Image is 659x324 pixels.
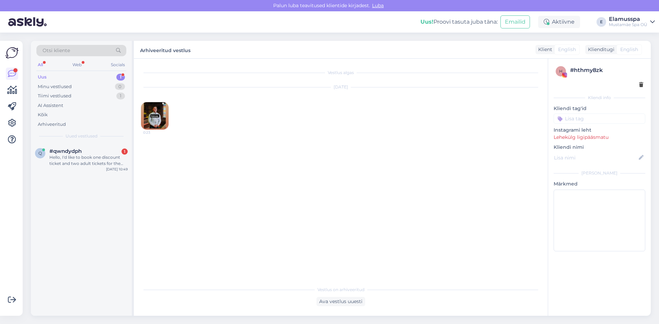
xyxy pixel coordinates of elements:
p: Kliendi tag'id [554,105,645,112]
b: Uus! [420,19,433,25]
div: 0 [115,83,125,90]
div: Arhiveeritud [38,121,66,128]
span: Otsi kliente [43,47,70,54]
div: Web [71,60,83,69]
div: Aktiivne [538,16,580,28]
span: Luba [370,2,386,9]
div: Tiimi vestlused [38,93,71,99]
div: AI Assistent [38,102,63,109]
div: [DATE] [141,84,541,90]
span: Vestlus on arhiveeritud [317,287,365,293]
div: Klienditugi [585,46,614,53]
div: Hello, I'd like to book one discount ticket and two adult tickets for the spa from 10:00 - 14:00 ... [49,154,128,167]
div: Proovi tasuta juba täna: [420,18,498,26]
p: Lehekülg ligipääsmatu [554,134,645,141]
div: E [597,17,606,27]
div: All [36,60,44,69]
label: Arhiveeritud vestlus [140,45,190,54]
input: Lisa nimi [554,154,637,161]
input: Lisa tag [554,113,645,124]
div: 1 [122,148,128,155]
div: Ava vestlus uuesti [316,297,365,306]
img: Askly Logo [5,46,19,59]
span: English [620,46,638,53]
div: # hthmy8zk [570,66,643,74]
div: 1 [116,74,125,81]
span: Uued vestlused [66,133,97,139]
div: Elamusspa [609,16,647,22]
img: attachment [141,102,169,130]
a: ElamusspaMustamäe Spa OÜ [609,16,655,27]
span: 0:23 [143,130,169,135]
span: English [558,46,576,53]
button: Emailid [500,15,530,28]
p: Instagrami leht [554,127,645,134]
div: Mustamäe Spa OÜ [609,22,647,27]
div: Kõik [38,111,48,118]
div: Vestlus algas [141,70,541,76]
div: Minu vestlused [38,83,72,90]
div: Kliendi info [554,95,645,101]
div: Socials [109,60,126,69]
span: #qwndydph [49,148,82,154]
div: [PERSON_NAME] [554,170,645,176]
div: 1 [116,93,125,99]
span: h [559,69,563,74]
div: Uus [38,74,47,81]
span: q [38,151,42,156]
div: Klient [535,46,552,53]
p: Märkmed [554,180,645,188]
div: [DATE] 10:49 [106,167,128,172]
p: Kliendi nimi [554,144,645,151]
